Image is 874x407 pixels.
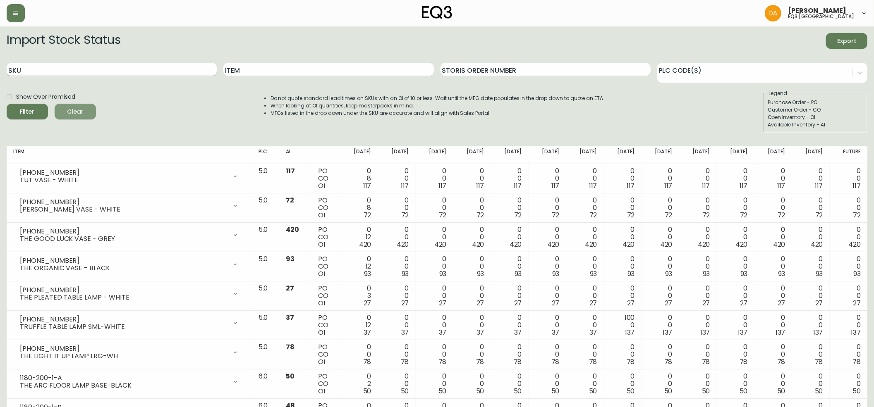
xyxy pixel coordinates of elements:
[573,314,597,336] div: 0 0
[422,314,447,336] div: 0 0
[723,285,748,307] div: 0 0
[627,269,635,278] span: 93
[686,285,710,307] div: 0 0
[477,269,484,278] span: 93
[573,255,597,278] div: 0 0
[735,240,748,249] span: 420
[761,373,785,395] div: 0 0
[552,298,560,308] span: 27
[660,240,673,249] span: 420
[768,99,862,106] div: Purchase Order - PO
[13,285,245,303] div: [PHONE_NUMBER]THE PLEATED TABLE LAMP - WHITE
[318,167,333,190] div: PO CO
[271,102,605,109] li: When looking at OI quantities, keep masterpacks in mind.
[723,373,748,395] div: 0 0
[799,343,823,366] div: 0 0
[852,357,861,367] span: 78
[852,181,861,190] span: 117
[551,357,560,367] span: 78
[761,197,785,219] div: 0 0
[535,255,560,278] div: 0 0
[627,357,635,367] span: 78
[723,255,748,278] div: 0 0
[702,210,710,220] span: 72
[460,373,484,395] div: 0 0
[686,373,710,395] div: 0 0
[566,146,604,164] th: [DATE]
[477,210,484,220] span: 72
[498,167,522,190] div: 0 0
[836,314,861,336] div: 0 0
[515,269,522,278] span: 93
[363,357,371,367] span: 78
[815,357,823,367] span: 78
[535,197,560,219] div: 0 0
[252,340,280,369] td: 5.0
[799,197,823,219] div: 0 0
[740,298,748,308] span: 27
[573,167,597,190] div: 0 0
[439,210,447,220] span: 72
[7,146,252,164] th: Item
[853,269,861,278] span: 93
[422,226,447,248] div: 0 0
[648,167,673,190] div: 0 0
[439,269,447,278] span: 93
[13,167,245,186] div: [PHONE_NUMBER]TUT VASE - WHITE
[271,109,605,117] li: MFGs listed in the drop down under the SKU are accurate and will align with Sales Portal.
[318,328,325,337] span: OI
[703,269,710,278] span: 93
[573,343,597,366] div: 0 0
[460,226,484,248] div: 0 0
[347,226,371,248] div: 0 12
[397,240,409,249] span: 420
[422,285,447,307] div: 0 0
[13,255,245,274] div: [PHONE_NUMBER]THE ORGANIC VASE - BLACK
[364,269,371,278] span: 93
[20,206,227,213] div: [PERSON_NAME] VASE - WHITE
[385,285,409,307] div: 0 0
[510,240,522,249] span: 420
[836,197,861,219] div: 0 0
[761,285,785,307] div: 0 0
[460,314,484,336] div: 0 0
[13,314,245,332] div: [PHONE_NUMBER]TRUFFLE TABLE LAMP SML-WHITE
[664,357,673,367] span: 78
[836,285,861,307] div: 0 0
[702,298,710,308] span: 27
[788,14,854,19] h5: eq3 [GEOGRAPHIC_DATA]
[385,314,409,336] div: 0 0
[401,357,409,367] span: 78
[286,371,295,381] span: 50
[20,374,227,382] div: 1180-200-1-A
[286,342,295,352] span: 78
[20,198,227,206] div: [PHONE_NUMBER]
[535,314,560,336] div: 0 0
[401,328,409,337] span: 37
[778,269,785,278] span: 93
[385,167,409,190] div: 0 0
[663,328,673,337] span: 137
[318,373,333,395] div: PO CO
[686,255,710,278] div: 0 0
[836,226,861,248] div: 0 0
[271,95,605,102] li: Do not quote standard lead times on SKUs with an OI of 10 or less. Wait until the MFG date popula...
[768,106,862,114] div: Customer Order - CO
[460,343,484,366] div: 0 0
[665,210,673,220] span: 72
[648,255,673,278] div: 0 0
[799,255,823,278] div: 0 0
[318,240,325,249] span: OI
[252,281,280,311] td: 5.0
[679,146,717,164] th: [DATE]
[648,373,673,395] div: 0 0
[627,210,635,220] span: 72
[476,357,484,367] span: 78
[498,343,522,366] div: 0 0
[535,285,560,307] div: 0 0
[477,298,484,308] span: 27
[477,328,484,337] span: 37
[364,298,371,308] span: 27
[385,197,409,219] div: 0 0
[401,181,409,190] span: 117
